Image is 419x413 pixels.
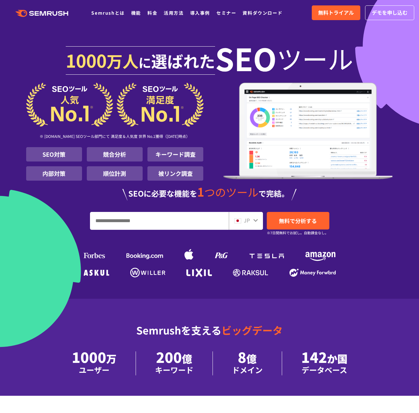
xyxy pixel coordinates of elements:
div: SEOに必要な機能を [26,186,393,200]
li: SEO対策 [26,147,82,161]
a: デモを申し込む [365,5,414,20]
a: セミナー [216,10,236,16]
span: ツール [277,45,353,71]
li: 142 [282,351,367,375]
a: 活用方法 [164,10,183,16]
a: 無料で分析する [267,212,329,229]
li: 内部対策 [26,166,82,181]
span: 1000 [66,47,107,73]
li: 200 [136,351,213,375]
span: ビッグデータ [221,323,283,337]
a: 機能 [131,10,141,16]
li: 順位計測 [87,166,143,181]
span: 無料で分析する [279,217,317,225]
li: キーワード調査 [147,147,203,161]
div: ※ [DOMAIN_NAME] SEOツール部門にて 満足度＆人気度 世界 No.1獲得（[DATE]時点） [26,127,204,147]
span: 無料トライアル [318,9,354,17]
span: SEO [215,45,277,71]
span: 億 [182,351,192,366]
span: 1 [197,183,204,200]
div: ドメイン [232,364,263,375]
span: つのツール [204,184,258,200]
a: 資料ダウンロード [243,10,282,16]
span: 選ばれた [151,49,215,72]
span: JP [244,216,250,224]
li: 被リンク調査 [147,166,203,181]
div: Semrushを支える [26,319,393,351]
span: デモを申し込む [372,9,408,17]
a: 無料トライアル [312,5,360,20]
span: 万人 [107,49,138,72]
div: キーワード [155,364,193,375]
div: データベース [301,364,348,375]
span: で完結。 [258,188,289,199]
input: URL、キーワードを入力してください [90,212,228,229]
small: ※7日間無料でお試し。自動課金なし。 [267,230,328,236]
a: 導入事例 [190,10,210,16]
span: に [138,53,151,71]
span: 億 [246,351,257,366]
li: 8 [213,351,282,375]
a: 料金 [147,10,157,16]
a: Semrushとは [91,10,124,16]
li: 競合分析 [87,147,143,161]
span: か国 [327,351,348,366]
